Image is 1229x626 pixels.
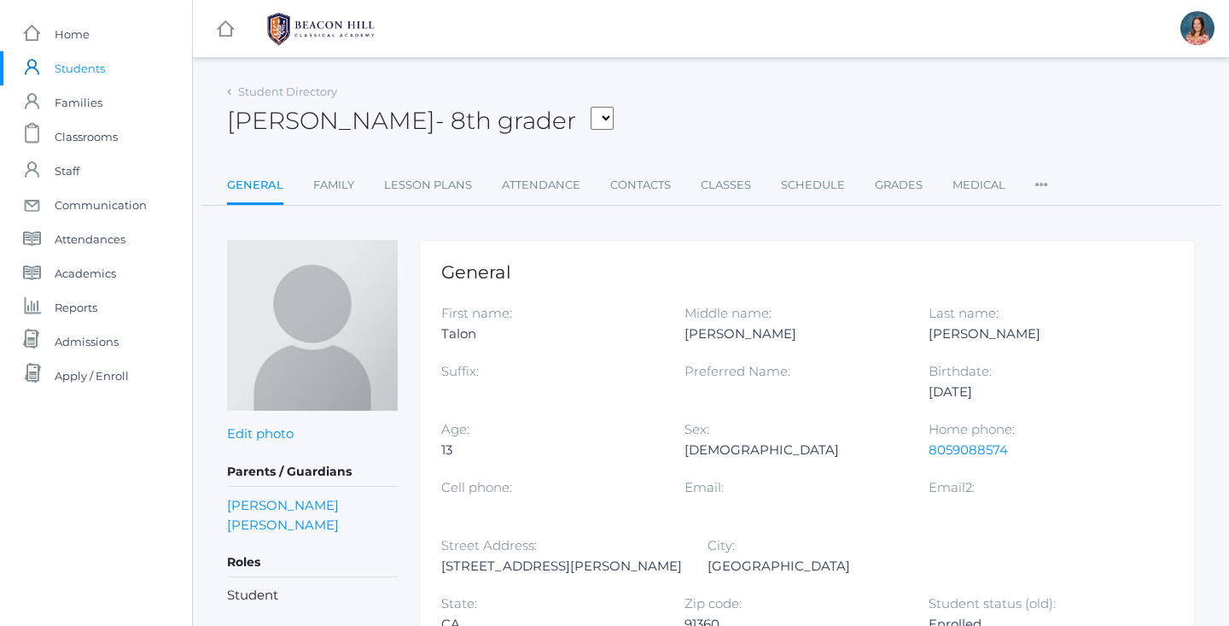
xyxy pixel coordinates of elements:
label: Zip code: [684,595,742,611]
span: Classrooms [55,120,118,154]
a: Attendance [502,168,580,202]
span: Attendances [55,222,125,256]
h2: [PERSON_NAME] [227,108,614,134]
span: Apply / Enroll [55,359,129,393]
label: Age: [441,421,469,437]
div: [PERSON_NAME] [684,324,902,344]
div: Jennifer Jenkins [1180,11,1214,45]
span: Reports [55,290,97,325]
label: Home phone: [929,421,1015,437]
span: Home [55,17,90,51]
label: Sex: [684,421,709,437]
div: [DATE] [929,382,1146,402]
div: [STREET_ADDRESS][PERSON_NAME] [441,556,682,576]
a: Classes [701,168,751,202]
a: Schedule [781,168,845,202]
label: Suffix: [441,363,479,379]
a: General [227,168,283,205]
span: Students [55,51,105,85]
a: 8059088574 [929,442,1008,458]
h5: Roles [227,548,398,577]
img: BHCALogos-05-308ed15e86a5a0abce9b8dd61676a3503ac9727e845dece92d48e8588c001991.png [257,8,385,50]
span: Admissions [55,325,119,359]
h5: Parents / Guardians [227,458,398,487]
span: Families [55,85,102,120]
span: Academics [55,256,116,290]
div: Talon [441,324,659,344]
div: [PERSON_NAME] [929,324,1146,344]
label: Birthdate: [929,363,992,379]
label: Last name: [929,305,999,321]
img: Talon Harris [227,240,398,411]
a: Student Directory [238,85,337,98]
label: Email2: [929,479,975,495]
label: Student status (old): [929,595,1056,611]
a: Edit photo [227,425,294,442]
a: Grades [875,168,923,202]
label: Street Address: [441,537,537,553]
label: Cell phone: [441,479,512,495]
a: [PERSON_NAME] [227,495,339,515]
a: Contacts [610,168,671,202]
div: 13 [441,440,659,460]
a: Medical [952,168,1005,202]
span: - 8th grader [435,106,576,135]
h1: General [441,262,1173,282]
a: [PERSON_NAME] [227,515,339,535]
label: First name: [441,305,512,321]
label: Email: [684,479,724,495]
label: State: [441,595,477,611]
li: Student [227,586,398,606]
label: Preferred Name: [684,363,790,379]
a: Lesson Plans [384,168,472,202]
span: Communication [55,188,147,222]
a: Family [313,168,354,202]
div: [DEMOGRAPHIC_DATA] [684,440,902,460]
div: [GEOGRAPHIC_DATA] [708,556,925,576]
label: City: [708,537,735,553]
span: Staff [55,154,79,188]
label: Middle name: [684,305,772,321]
